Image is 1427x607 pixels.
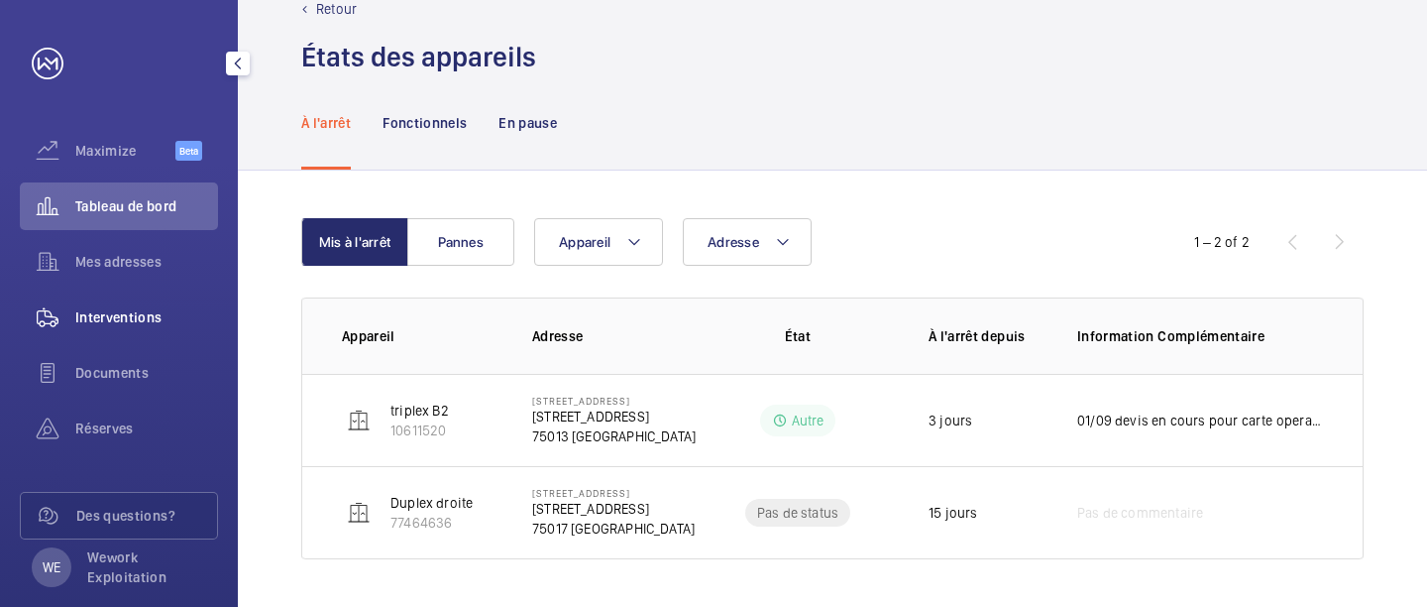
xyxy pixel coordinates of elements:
button: Mis à l'arrêt [301,218,408,266]
span: Documents [75,363,218,383]
p: Pas de status [757,503,838,523]
p: 01/09 devis en cours pour carte operateur de porte avec adaptation [1077,411,1323,430]
p: Information Complémentaire [1077,326,1323,346]
button: Appareil [534,218,663,266]
p: 77464636 [390,513,473,533]
img: elevator.svg [347,409,371,432]
span: Appareil [559,234,610,250]
span: Pas de commentaire [1077,503,1203,523]
p: WE [43,557,60,577]
p: À l'arrêt [301,113,351,133]
p: 15 jours [929,503,977,523]
img: elevator.svg [347,501,371,525]
p: Wework Exploitation [87,547,206,587]
p: 75013 [GEOGRAPHIC_DATA] [532,426,696,446]
span: Beta [175,141,202,161]
span: Maximize [75,141,175,161]
p: Fonctionnels [383,113,467,133]
p: [STREET_ADDRESS] [532,499,695,519]
p: [STREET_ADDRESS] [532,487,695,499]
span: Des questions? [76,506,217,526]
div: 1 – 2 of 2 [1194,232,1250,252]
button: Pannes [407,218,514,266]
h1: États des appareils [301,39,536,75]
p: triplex B2 [390,401,449,421]
p: 75017 [GEOGRAPHIC_DATA] [532,519,695,539]
span: Tableau de bord [75,196,218,216]
p: À l'arrêt depuis [929,326,1045,346]
span: Réserves [75,419,218,438]
p: État [713,326,883,346]
p: Appareil [342,326,500,346]
p: Autre [792,411,824,430]
p: En pause [498,113,557,133]
p: 10611520 [390,421,449,440]
p: 3 jours [929,411,972,430]
p: Duplex droite [390,493,473,513]
span: Mes adresses [75,252,218,272]
span: Interventions [75,307,218,327]
span: Adresse [708,234,759,250]
p: Adresse [532,326,699,346]
p: [STREET_ADDRESS] [532,407,696,426]
p: [STREET_ADDRESS] [532,395,696,407]
button: Adresse [683,218,812,266]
